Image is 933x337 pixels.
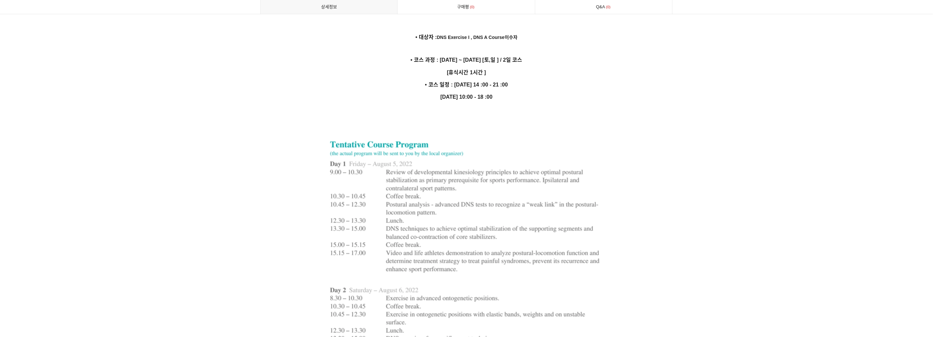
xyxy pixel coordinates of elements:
strong: [DATE] 10:00 - 18 :00 [441,94,493,100]
strong: • 코스 과정 : [DATE] ~ [DATE] [토,일 ] / 2일 코스 [411,57,522,63]
span: 0 [469,4,476,11]
span: DNS Exercise I , DNS A Course이수자 [437,35,517,40]
strong: [휴식시간 1시간 ] [447,70,486,75]
span: 0 [605,4,612,11]
strong: • 대상자 : [416,34,437,40]
strong: • 코스 일정 : [DATE] 14 :00 - 21 :00 [425,82,508,87]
